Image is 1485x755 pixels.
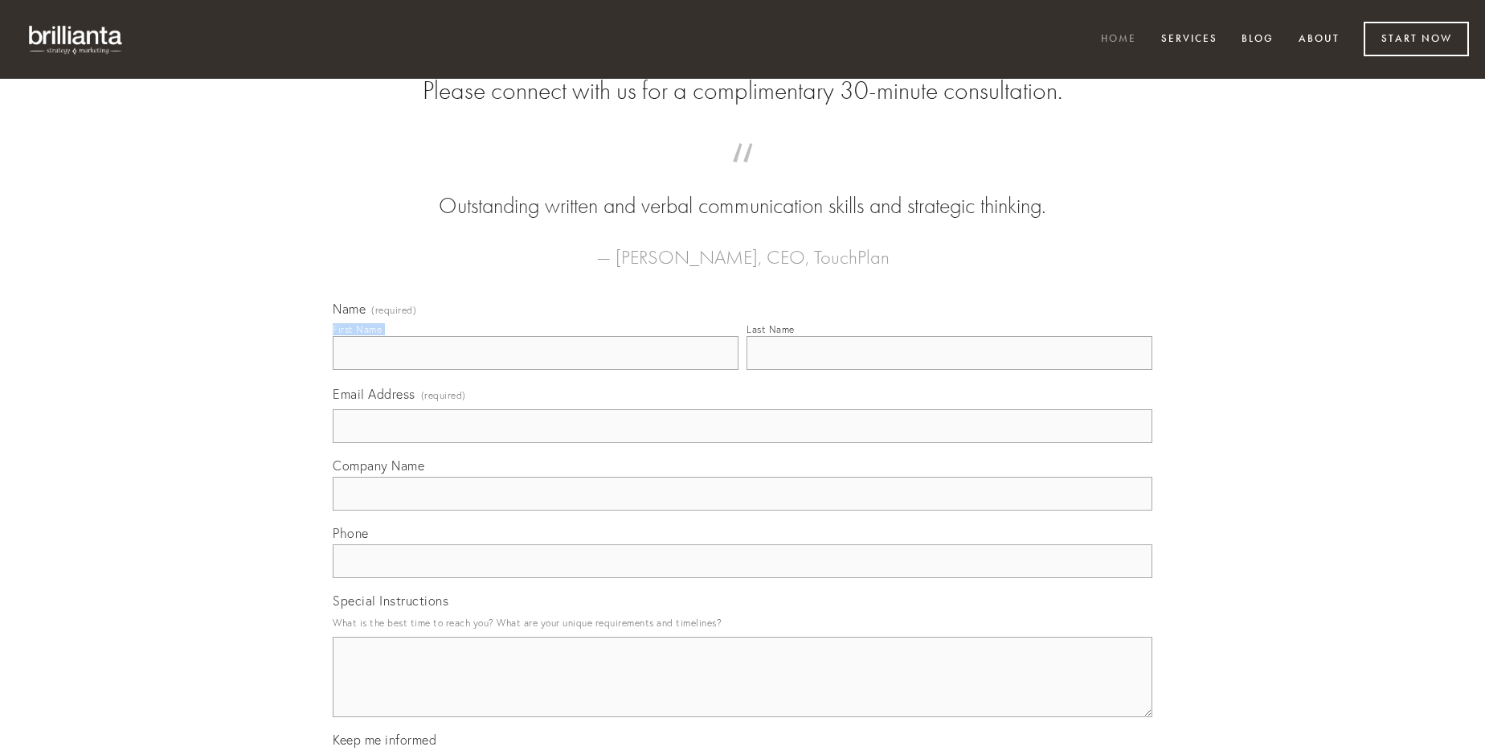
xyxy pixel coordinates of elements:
[333,732,436,748] span: Keep me informed
[421,384,466,406] span: (required)
[333,593,448,609] span: Special Instructions
[358,159,1127,191] span: “
[371,306,416,315] span: (required)
[333,323,382,335] div: First Name
[333,525,369,541] span: Phone
[358,222,1127,273] figcaption: — [PERSON_NAME], CEO, TouchPlan
[1151,27,1228,53] a: Services
[747,323,795,335] div: Last Name
[1364,22,1469,56] a: Start Now
[333,612,1152,634] p: What is the best time to reach you? What are your unique requirements and timelines?
[358,159,1127,222] blockquote: Outstanding written and verbal communication skills and strategic thinking.
[16,16,137,63] img: brillianta - research, strategy, marketing
[333,386,415,402] span: Email Address
[333,301,366,317] span: Name
[1231,27,1284,53] a: Blog
[1090,27,1147,53] a: Home
[1288,27,1350,53] a: About
[333,76,1152,106] h2: Please connect with us for a complimentary 30-minute consultation.
[333,458,424,474] span: Company Name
